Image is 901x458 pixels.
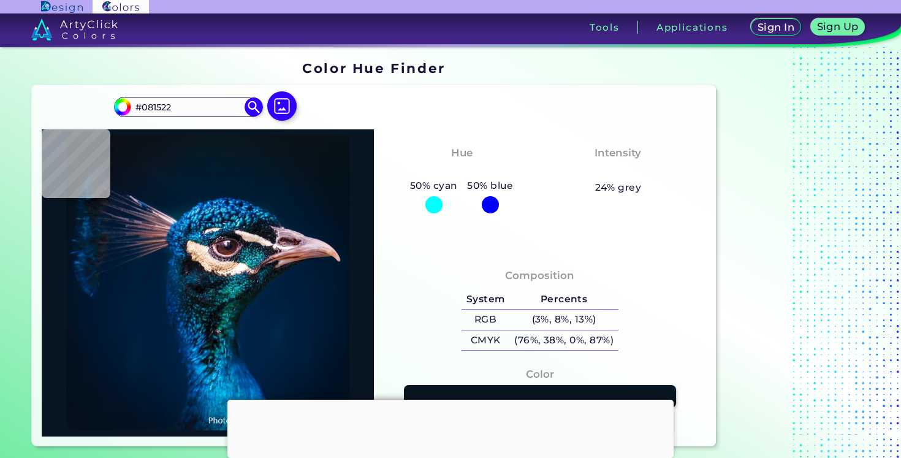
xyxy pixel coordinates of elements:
[509,310,618,330] h5: (3%, 8%, 13%)
[41,1,82,13] img: ArtyClick Design logo
[427,163,496,178] h3: Cyan-Blue
[405,178,462,194] h5: 50% cyan
[595,180,642,196] h5: 24% grey
[48,135,368,430] img: img_pavlin.jpg
[813,20,862,35] a: Sign Up
[819,22,857,31] h5: Sign Up
[302,59,445,77] h1: Color Hue Finder
[451,144,473,162] h4: Hue
[509,330,618,351] h5: (76%, 38%, 0%, 87%)
[721,56,874,451] iframe: Advertisement
[595,144,641,162] h4: Intensity
[462,178,518,194] h5: 50% blue
[245,97,263,116] img: icon search
[759,23,793,32] h5: Sign In
[656,23,728,32] h3: Applications
[590,23,620,32] h3: Tools
[586,163,651,178] h3: Moderate
[462,310,509,330] h5: RGB
[509,289,618,310] h5: Percents
[505,267,574,284] h4: Composition
[227,400,674,455] iframe: Advertisement
[31,18,118,40] img: logo_artyclick_colors_white.svg
[267,91,297,121] img: icon picture
[526,365,554,383] h4: Color
[753,20,799,35] a: Sign In
[131,99,245,115] input: type color..
[462,330,509,351] h5: CMYK
[462,289,509,310] h5: System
